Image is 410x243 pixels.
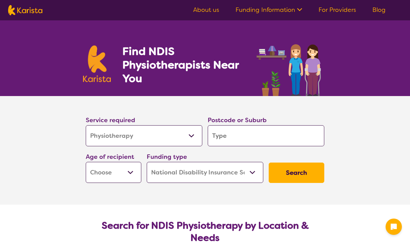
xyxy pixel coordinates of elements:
[8,5,42,15] img: Karista logo
[208,116,267,124] label: Postcode or Suburb
[193,6,219,14] a: About us
[147,153,187,161] label: Funding type
[269,163,324,183] button: Search
[235,6,302,14] a: Funding Information
[208,125,324,146] input: Type
[254,37,327,96] img: physiotherapy
[319,6,356,14] a: For Providers
[86,116,135,124] label: Service required
[83,45,111,82] img: Karista logo
[122,44,248,85] h1: Find NDIS Physiotherapists Near You
[372,6,386,14] a: Blog
[86,153,134,161] label: Age of recipient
